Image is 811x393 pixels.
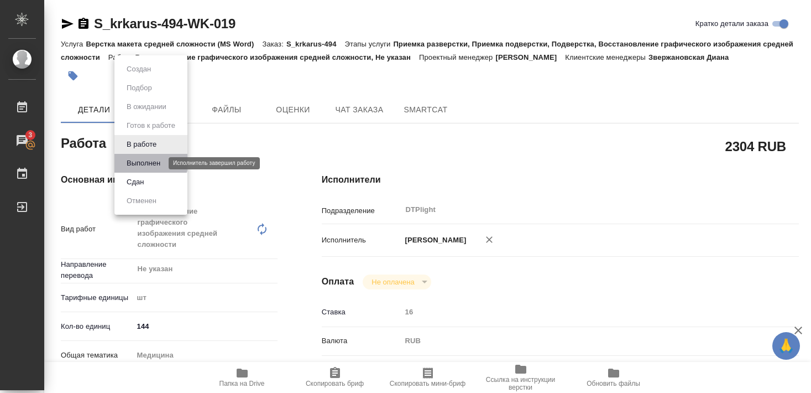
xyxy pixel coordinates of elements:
button: В ожидании [123,101,170,113]
button: Сдан [123,176,147,188]
button: Отменен [123,195,160,207]
button: Создан [123,63,154,75]
button: Подбор [123,82,155,94]
button: В работе [123,138,160,151]
button: Готов к работе [123,120,179,132]
button: Выполнен [123,157,164,169]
